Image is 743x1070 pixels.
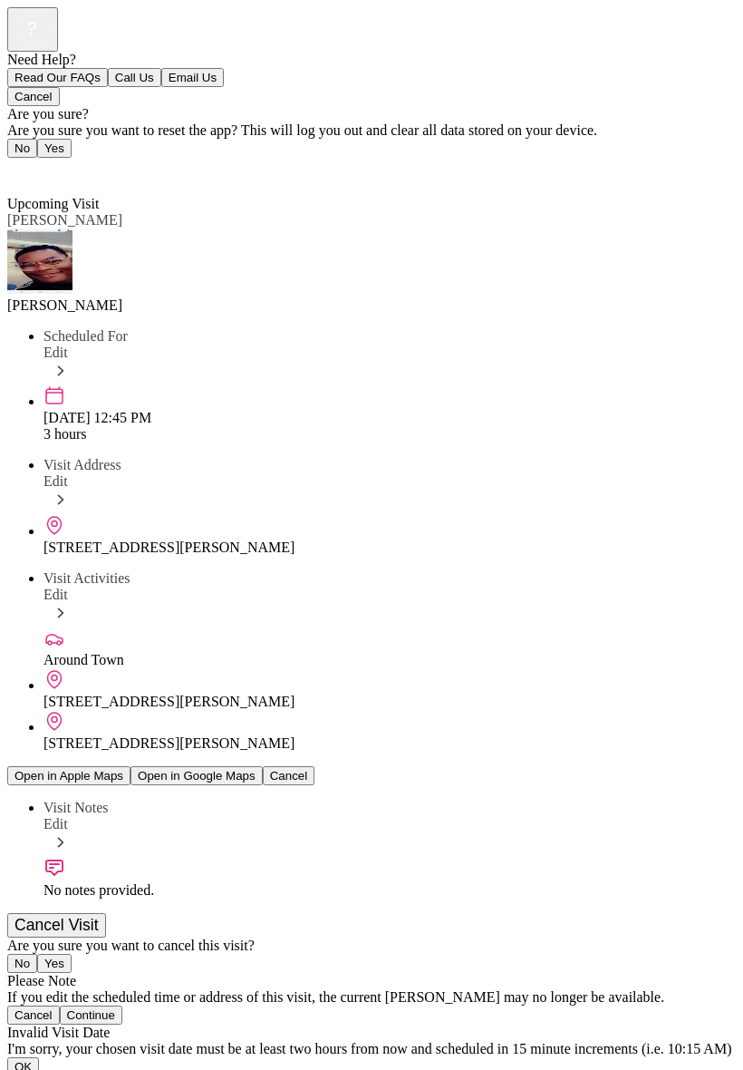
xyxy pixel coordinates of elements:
span: Scheduled For [43,328,128,344]
button: No [7,139,37,158]
button: Cancel [7,87,60,106]
div: [STREET_ADDRESS][PERSON_NAME] [43,694,736,710]
button: Yes [37,954,72,973]
div: Are you sure you want to cancel this visit? [7,938,736,954]
div: [DATE] 12:45 PM [43,410,736,426]
button: Cancel Visit [7,913,106,938]
img: avatar [7,229,72,294]
div: I'm sorry, your chosen visit date must be at least two hours from now and scheduled in 15 minute ... [7,1041,736,1057]
button: Call Us [108,68,161,87]
button: Yes [37,139,72,158]
div: Invalid Visit Date [7,1025,736,1041]
div: Are you sure you want to reset the app? This will log you out and clear all data stored on your d... [7,122,736,139]
div: Around Town [43,652,736,668]
span: Edit [43,345,68,360]
button: Read Our FAQs [7,68,108,87]
span: Edit [43,473,68,489]
span: Visit Notes [43,800,108,815]
span: Edit [43,587,68,602]
a: Back [7,163,48,179]
div: Need Help? [7,52,736,68]
div: If you edit the scheduled time or address of this visit, the current [PERSON_NAME] may no longer ... [7,989,736,1006]
span: Visit Address [43,457,121,472]
div: No notes provided. [43,882,736,899]
div: [STREET_ADDRESS][PERSON_NAME] [43,540,736,556]
div: [PERSON_NAME] [7,297,736,314]
div: 3 hours [43,426,736,443]
button: Cancel [263,766,315,785]
div: Please Note [7,973,736,989]
span: Visit Activities [43,570,130,586]
button: Cancel [7,1006,60,1025]
span: [PERSON_NAME] [7,212,122,228]
span: Back [18,163,48,179]
span: Edit [43,816,68,832]
span: Upcoming Visit [7,196,99,211]
button: Open in Google Maps [130,766,263,785]
div: Are you sure? [7,106,736,122]
button: Email Us [161,68,224,87]
button: Open in Apple Maps [7,766,130,785]
div: [STREET_ADDRESS][PERSON_NAME] [43,735,736,752]
button: Continue [60,1006,122,1025]
button: No [7,954,37,973]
